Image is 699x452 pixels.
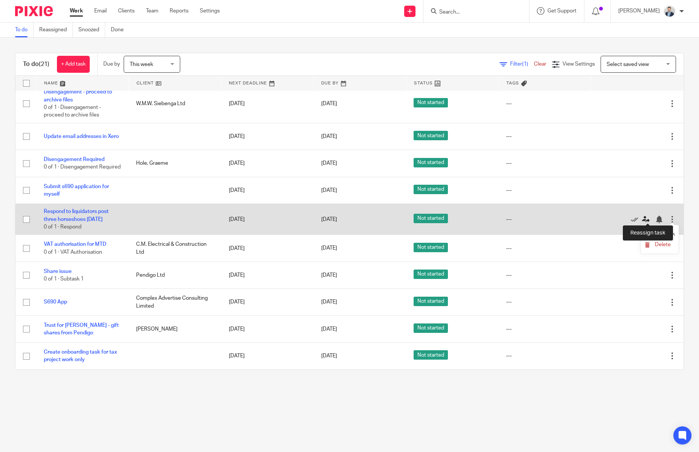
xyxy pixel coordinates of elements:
span: Not started [414,243,448,252]
span: This week [130,62,153,67]
span: Not started [414,98,448,107]
td: [DATE] [221,316,314,342]
a: + Add task [57,56,90,73]
td: Complex Advertise Consulting Limited [129,289,221,316]
div: --- [506,100,583,107]
div: --- [506,325,583,333]
td: [DATE] [221,204,314,235]
a: Share issue [44,269,72,274]
td: Pendigo Ltd [129,262,221,288]
a: Trust for [PERSON_NAME] - gift shares from Pendigo [44,323,119,336]
span: 0 of 1 · Subtask 1 [44,276,84,282]
a: S690 App [44,299,67,305]
span: [DATE] [321,353,337,359]
span: [DATE] [321,326,337,332]
a: Mark as done [631,216,642,223]
a: Edit task [644,231,675,237]
span: [DATE] [321,188,337,193]
img: Pixie [15,6,53,16]
span: 0 of 1 · Disengagement - proceed to archive files [44,105,101,118]
span: Not started [414,158,448,167]
div: --- [506,245,583,252]
div: --- [506,216,583,223]
span: Not started [414,214,448,223]
span: [DATE] [321,246,337,251]
td: Hole, Graeme [129,150,221,177]
td: [DATE] [221,289,314,316]
span: Not started [414,131,448,140]
span: Delete [655,242,671,247]
span: View Settings [563,61,595,67]
a: Submit s690 application for myself [44,184,109,197]
div: --- [506,187,583,194]
span: 0 of 1 · VAT Authorisation [44,250,102,255]
a: Clear [534,61,546,67]
td: [DATE] [221,262,314,288]
span: Not started [414,270,448,279]
td: [PERSON_NAME] [129,316,221,342]
p: Due by [103,60,120,68]
h1: To do [23,60,49,68]
td: C.M. Electrical & Construction Ltd [129,235,221,262]
a: Respond to liquidators post three horseshoes [DATE] [44,209,109,222]
span: 0 of 1 · Disengagement Required [44,165,121,170]
span: 0 of 1 · Respond [44,224,81,230]
div: --- [506,271,583,279]
div: --- [506,133,583,140]
a: Settings [200,7,220,15]
span: (1) [522,61,528,67]
button: Delete [644,242,675,248]
span: [DATE] [321,134,337,139]
td: [DATE] [221,177,314,204]
span: (21) [39,61,49,67]
span: Not started [414,350,448,360]
td: [DATE] [221,84,314,123]
span: Filter [510,61,534,67]
a: Team [146,7,158,15]
a: Update email addresses in Xero [44,134,119,139]
a: Disengagement Required [44,157,104,162]
span: Select saved view [607,62,649,67]
a: Done [111,23,129,37]
div: --- [506,298,583,306]
div: --- [506,352,583,360]
a: Create onboarding task for tax project work only [44,349,117,362]
a: Work [70,7,83,15]
a: Disengagement - proceed to archive files [44,89,112,102]
span: [DATE] [321,299,337,305]
div: --- [506,159,583,167]
a: Email [94,7,107,15]
td: [DATE] [221,343,314,369]
a: To do [15,23,34,37]
span: Edit task [655,231,675,237]
td: [DATE] [221,123,314,150]
span: [DATE] [321,217,337,222]
span: Not started [414,297,448,306]
span: [DATE] [321,273,337,278]
span: [DATE] [321,101,337,106]
td: [DATE] [221,235,314,262]
span: Not started [414,323,448,333]
td: W.M.W. Siebenga Ltd [129,84,221,123]
a: Reassigned [39,23,73,37]
a: Reports [170,7,189,15]
a: VAT authorisation for MTD [44,242,106,247]
span: [DATE] [321,161,337,166]
a: Snoozed [78,23,105,37]
span: Not started [414,185,448,194]
img: LinkedIn%20Profile.jpeg [664,5,676,17]
td: [DATE] [221,150,314,177]
span: Tags [506,81,519,85]
a: Clients [118,7,135,15]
